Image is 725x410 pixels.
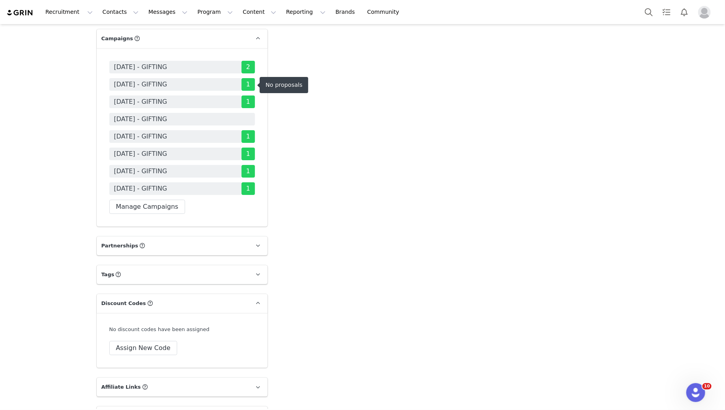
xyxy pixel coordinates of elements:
[114,62,167,72] span: [DATE] - GIFTING
[101,300,146,307] span: Discount Codes
[331,3,362,21] a: Brands
[193,3,238,21] button: Program
[242,148,255,160] span: 1
[114,114,167,124] span: [DATE] - GIFTING
[640,3,658,21] button: Search
[686,383,705,402] iframe: Intercom live chat
[109,341,177,355] button: Assign New Code
[101,242,139,250] span: Partnerships
[266,82,302,88] div: No proposals
[101,383,141,391] span: Affiliate Links
[281,3,330,21] button: Reporting
[114,80,167,89] span: [DATE] - GIFTING
[363,3,408,21] a: Community
[242,165,255,178] span: 1
[658,3,675,21] a: Tasks
[101,35,133,43] span: Campaigns
[41,3,97,21] button: Recruitment
[242,78,255,91] span: 1
[703,383,712,389] span: 10
[114,97,167,107] span: [DATE] - GIFTING
[238,3,281,21] button: Content
[242,182,255,195] span: 1
[144,3,192,21] button: Messages
[6,9,34,17] img: grin logo
[114,149,167,159] span: [DATE] - GIFTING
[698,6,711,19] img: placeholder-profile.jpg
[693,6,719,19] button: Profile
[109,326,255,333] div: No discount codes have been assigned
[114,167,167,176] span: [DATE] - GIFTING
[242,130,255,143] span: 1
[114,132,167,141] span: [DATE] - GIFTING
[242,61,255,73] span: 2
[676,3,693,21] button: Notifications
[6,6,324,15] body: Rich Text Area. Press ALT-0 for help.
[242,95,255,108] span: 1
[114,184,167,193] span: [DATE] - GIFTING
[98,3,143,21] button: Contacts
[109,200,185,214] button: Manage Campaigns
[101,271,114,279] span: Tags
